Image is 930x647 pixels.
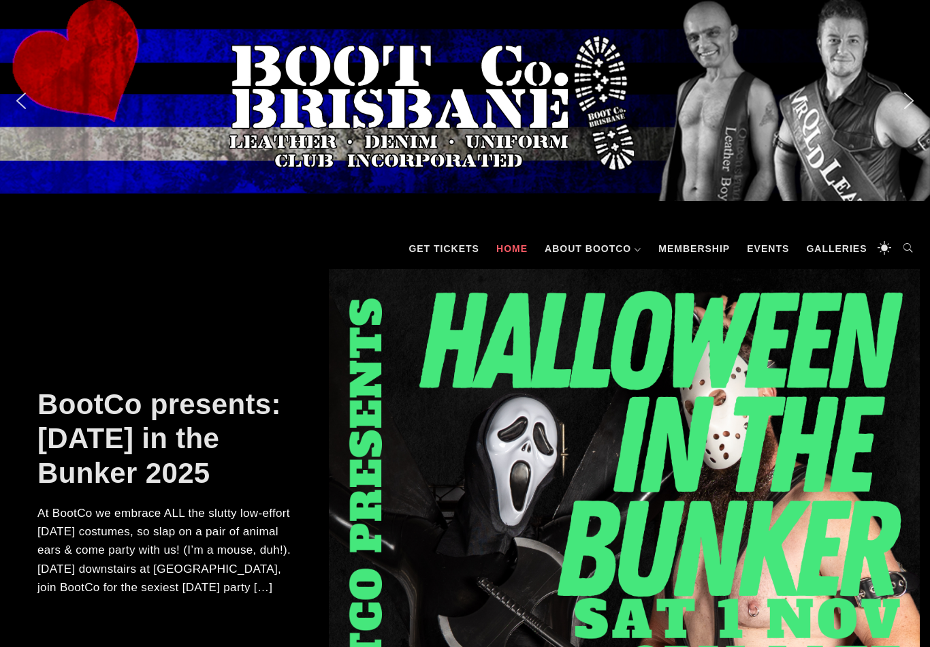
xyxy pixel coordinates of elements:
[402,228,486,269] a: GET TICKETS
[538,228,648,269] a: About BootCo
[37,388,281,489] a: BootCo presents: [DATE] in the Bunker 2025
[652,228,737,269] a: Membership
[740,228,796,269] a: Events
[898,90,920,112] img: next arrow
[799,228,873,269] a: Galleries
[10,90,32,112] img: previous arrow
[37,504,302,597] p: At BootCo we embrace ALL the slutty low-effort [DATE] costumes, so slap on a pair of animal ears ...
[490,228,534,269] a: Home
